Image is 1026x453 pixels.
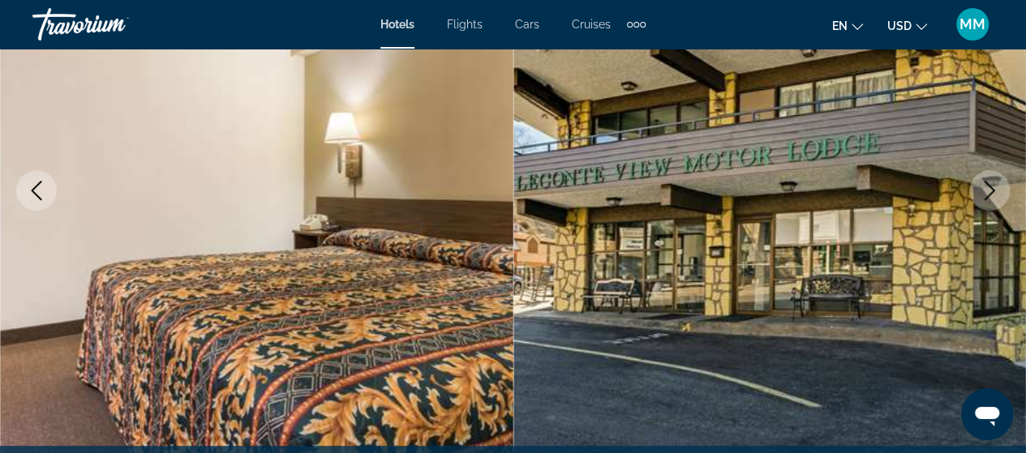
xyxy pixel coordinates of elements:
[16,170,57,211] button: Previous image
[887,19,912,32] span: USD
[961,388,1013,440] iframe: Button to launch messaging window
[515,18,539,31] a: Cars
[887,14,927,37] button: Change currency
[832,19,848,32] span: en
[32,3,195,45] a: Travorium
[447,18,483,31] a: Flights
[959,16,985,32] span: MM
[969,170,1010,211] button: Next image
[951,7,994,41] button: User Menu
[380,18,414,31] a: Hotels
[832,14,863,37] button: Change language
[572,18,611,31] a: Cruises
[627,11,646,37] button: Extra navigation items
